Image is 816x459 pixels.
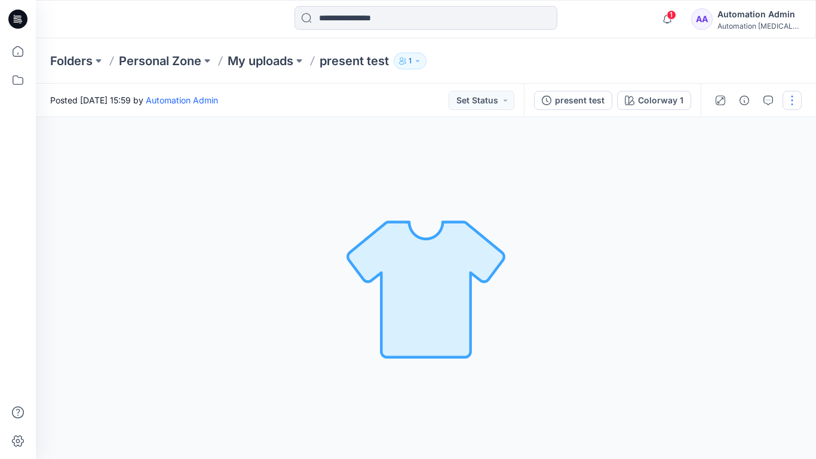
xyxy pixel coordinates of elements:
img: No Outline [342,204,510,372]
button: present test [534,91,612,110]
div: Automation Admin [717,7,801,22]
a: Automation Admin [146,95,218,105]
a: Folders [50,53,93,69]
a: Personal Zone [119,53,201,69]
button: Details [735,91,754,110]
span: 1 [667,10,676,20]
button: 1 [394,53,427,69]
span: Posted [DATE] 15:59 by [50,94,218,106]
p: present test [320,53,389,69]
a: My uploads [228,53,293,69]
button: Colorway 1 [617,91,691,110]
div: Colorway 1 [638,94,683,107]
div: AA [691,8,713,30]
div: present test [555,94,605,107]
p: 1 [409,54,412,68]
div: Automation [MEDICAL_DATA]... [717,22,801,30]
